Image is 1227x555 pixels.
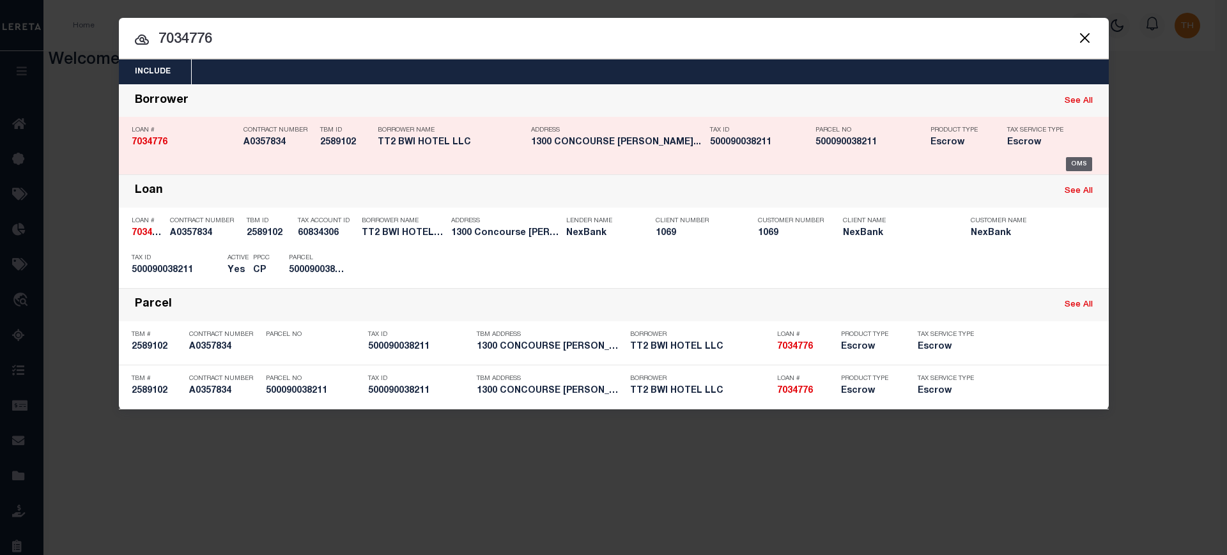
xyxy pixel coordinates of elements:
[1065,97,1093,105] a: See All
[918,331,975,338] p: Tax Service Type
[243,137,314,148] h5: A0357834
[189,375,259,383] p: Contract Number
[243,126,314,134] p: Contract Number
[132,137,237,148] h5: 7034776
[228,265,247,276] h5: Yes
[119,29,1109,51] input: Start typing...
[132,375,183,383] p: TBM #
[841,386,899,397] h5: Escrow
[815,126,924,134] p: Parcel No
[135,184,163,199] div: Loan
[531,137,704,148] h5: 1300 CONCOURSE DR LINTHICUM HEI...
[298,228,355,239] h5: 60834306
[843,217,952,225] p: Client Name
[368,375,470,383] p: Tax ID
[918,375,975,383] p: Tax Service Type
[266,331,362,338] p: Parcel No
[710,126,809,134] p: Tax ID
[777,342,835,353] h5: 7034776
[777,386,813,395] strong: 7034776
[930,126,988,134] p: Product Type
[368,386,470,397] h5: 500090038211
[656,217,739,225] p: Client Number
[758,217,824,225] p: Customer Number
[368,331,470,338] p: Tax ID
[266,375,362,383] p: Parcel No
[189,386,259,397] h5: A0357834
[918,386,975,397] h5: Escrow
[710,137,809,148] h5: 500090038211
[777,375,835,383] p: Loan #
[843,228,952,239] h5: NexBank
[477,331,624,338] p: TBM Address
[656,228,739,239] h5: 1069
[918,342,975,353] h5: Escrow
[320,137,371,148] h5: 2589102
[135,94,189,109] div: Borrower
[815,137,924,148] h5: 500090038211
[777,342,813,351] strong: 7034776
[630,375,771,383] p: Borrower
[266,386,362,397] h5: 500090038211
[132,126,237,134] p: Loan #
[253,254,270,262] p: PPCC
[841,342,899,353] h5: Escrow
[566,217,637,225] p: Lender Name
[298,217,355,225] p: Tax Account ID
[170,217,240,225] p: Contract Number
[320,126,371,134] p: TBM ID
[531,126,704,134] p: Address
[630,342,771,353] h5: TT2 BWI HOTEL LLC
[368,342,470,353] h5: 500090038211
[1066,157,1092,171] div: OMS
[777,331,835,338] p: Loan #
[135,298,172,312] div: Parcel
[841,331,899,338] p: Product Type
[1065,301,1093,309] a: See All
[451,228,560,239] h5: 1300 Concourse Dr Linthicum Hei...
[189,331,259,338] p: Contract Number
[378,137,525,148] h5: TT2 BWI HOTEL LLC
[930,137,988,148] h5: Escrow
[170,228,240,239] h5: A0357834
[841,375,899,383] p: Product Type
[630,331,771,338] p: Borrower
[132,138,167,147] strong: 7034776
[378,126,525,134] p: Borrower Name
[777,386,835,397] h5: 7034776
[566,228,637,239] h5: NexBank
[477,386,624,397] h5: 1300 CONCOURSE DR LINTHICUM HEI...
[132,265,221,276] h5: 500090038211
[1007,126,1071,134] p: Tax Service Type
[1007,137,1071,148] h5: Escrow
[228,254,249,262] p: Active
[132,229,167,238] strong: 7034776
[289,254,346,262] p: Parcel
[630,386,771,397] h5: TT2 BWI HOTEL LLC
[971,217,1079,225] p: Customer Name
[253,265,270,276] h5: CP
[1077,29,1093,46] button: Close
[132,217,164,225] p: Loan #
[477,375,624,383] p: TBM Address
[132,254,221,262] p: Tax ID
[971,228,1079,239] h5: NexBank
[132,228,164,239] h5: 7034776
[132,342,183,353] h5: 2589102
[477,342,624,353] h5: 1300 CONCOURSE DR LINTHICUM HEI...
[758,228,822,239] h5: 1069
[132,386,183,397] h5: 2589102
[362,228,445,239] h5: TT2 BWI HOTEL LLC
[451,217,560,225] p: Address
[247,217,291,225] p: TBM ID
[1065,187,1093,195] a: See All
[362,217,445,225] p: Borrower Name
[132,331,183,338] p: TBM #
[119,59,187,84] button: Include
[247,228,291,239] h5: 2589102
[289,265,346,276] h5: 500090038211
[189,342,259,353] h5: A0357834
